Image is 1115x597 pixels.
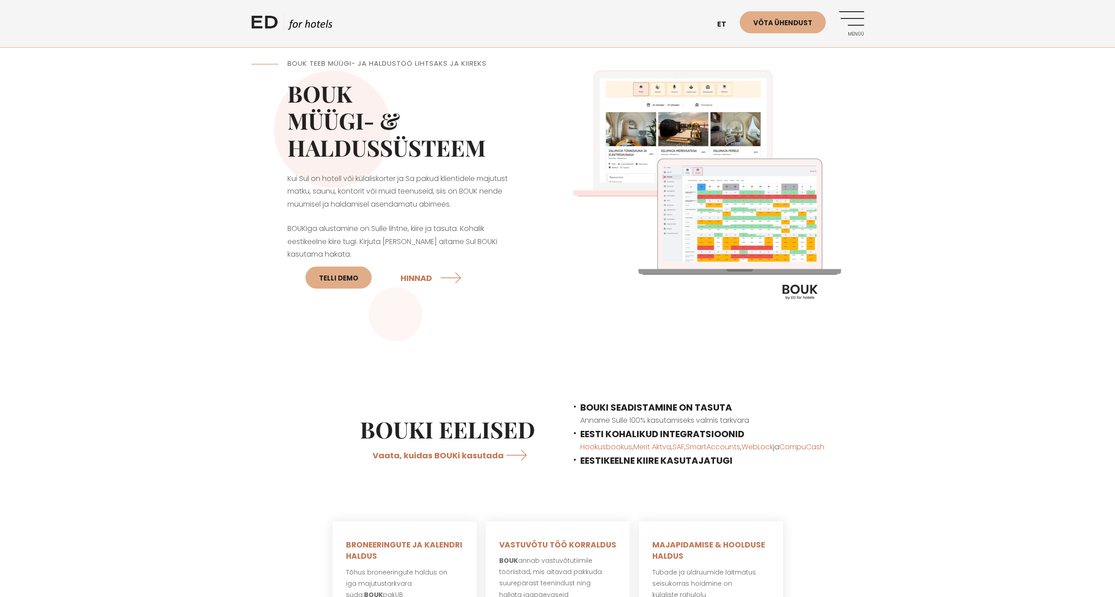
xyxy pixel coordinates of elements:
h2: BOUK MÜÜGI- & HALDUSSÜSTEEM [287,80,522,161]
a: CompuCash [779,442,824,452]
p: Kui Sul on hotell või külaliskorter ja Sa pakud klientidele majutust matku, saunu, kontorit või m... [287,172,522,211]
h5: MAJAPIDAMISE & HOOLDUSE HALDUS [652,539,769,562]
a: WebLock [742,442,773,452]
a: SmartAccounts [686,442,740,452]
strong: BOUK [499,556,518,565]
a: ED HOTELS [251,14,332,36]
p: Anname Sulle 100% kasutamiseks valmis tarkvara [580,414,842,427]
span: EESTI KOHALIKUD INTEGRATSIOONID [580,428,744,440]
p: BOUKiga alustamine on Sulle lihtne, kiire ja tasuta. Kohalik eestikeelne kiire tugi. Kirjuta [PER... [287,222,522,294]
a: Võta ühendust [740,11,826,33]
a: SAF [673,442,684,452]
h2: BOUKi EELISED [274,416,535,443]
p: , , , , ja [580,441,842,454]
a: Telli DEMO [305,267,372,289]
h5: BRONEERINGUTE JA KALENDRI HALDUS [346,539,463,562]
a: Menüü [839,11,864,36]
span: BOUK TEEB MÜÜGI- JA HALDUSTÖÖ LIHTSAKS JA KIIREKS [287,59,487,68]
a: Merit Aktva [633,442,671,452]
h5: VASTUVÕTU TÖÖ KORRALDUS [499,539,616,551]
a: et [713,14,740,36]
a: HINNAD [400,266,464,289]
span: BOUKI SEADISTAMINE ON TASUTA [580,401,732,414]
strong: EESTIKEELNE KIIRE KASUTAJATUGI [580,454,733,467]
span: Menüü [839,32,864,37]
a: Hookusbookus [580,442,632,452]
a: Vaata, kuidas BOUKi kasutada [373,443,535,467]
